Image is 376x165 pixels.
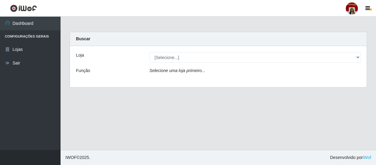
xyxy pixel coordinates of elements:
[363,155,371,160] a: iWof
[65,155,77,160] span: IWOF
[76,68,90,74] label: Função
[150,68,205,73] i: Selecione uma loja primeiro...
[76,36,90,41] strong: Buscar
[76,52,84,58] label: Loja
[330,154,371,161] span: Desenvolvido por
[65,154,90,161] span: © 2025 .
[10,5,37,12] img: CoreUI Logo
